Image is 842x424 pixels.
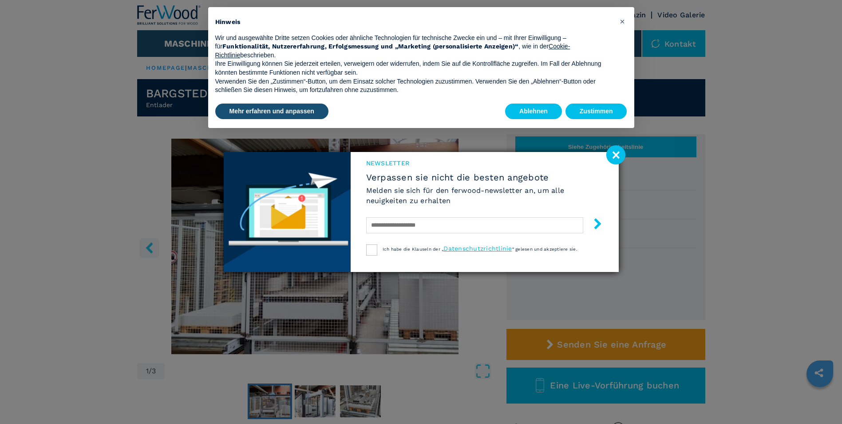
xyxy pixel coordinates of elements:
[215,77,613,95] p: Verwenden Sie den „Zustimmen“-Button, um dem Einsatz solcher Technologien zuzustimmen. Verwenden ...
[616,14,630,28] button: Schließen Sie diesen Hinweis
[443,245,512,252] a: Datenschutzrichtlinie
[565,104,627,120] button: Zustimmen
[224,152,351,272] img: Newsletter image
[215,43,570,59] a: Cookie-Richtlinie
[505,104,562,120] button: Ablehnen
[366,185,603,206] h6: Melden sie sich für den ferwood-newsletter an, um alle neuigkeiten zu erhalten
[583,215,603,236] button: submit-button
[215,104,328,120] button: Mehr erfahren und anpassen
[366,159,603,168] span: Newsletter
[215,34,613,60] p: Wir und ausgewählte Dritte setzen Cookies oder ähnliche Technologien für technische Zwecke ein un...
[215,60,613,77] p: Ihre Einwilligung können Sie jederzeit erteilen, verweigern oder widerrufen, indem Sie auf die Ko...
[512,247,577,252] span: “ gelesen und akzeptiere sie.
[620,16,625,27] span: ×
[366,172,603,183] span: Verpassen sie nicht die besten angebote
[215,18,613,27] h2: Hinweis
[383,247,444,252] span: Ich habe die Klauseln der „
[222,43,519,50] strong: Funktionalität, Nutzererfahrung, Erfolgsmessung und „Marketing (personalisierte Anzeigen)“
